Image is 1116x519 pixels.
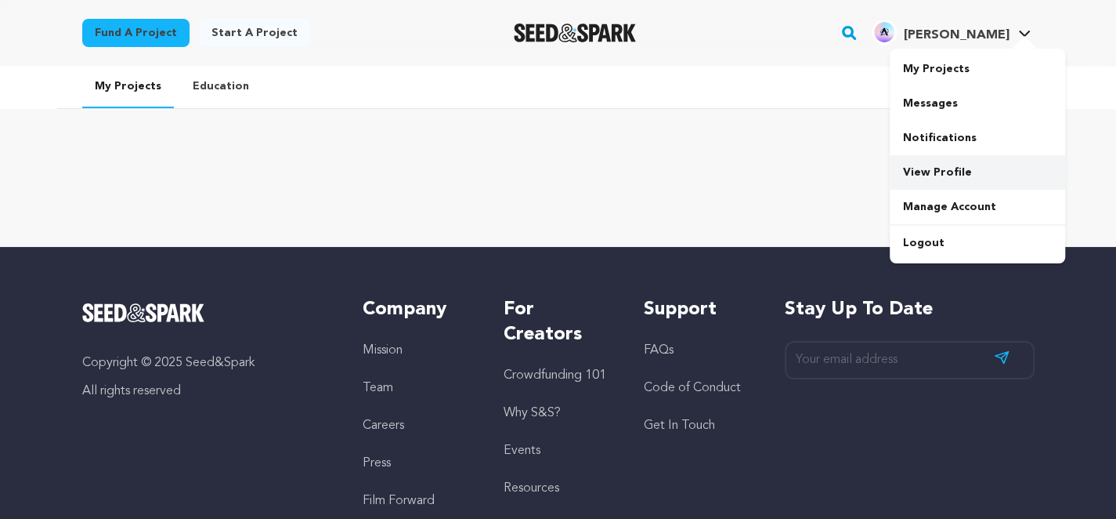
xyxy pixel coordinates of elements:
img: Seed&Spark Logo [82,303,205,322]
h5: Company [363,297,471,322]
a: Crowdfunding 101 [504,369,606,382]
h5: Support [644,297,753,322]
input: Your email address [785,341,1035,379]
a: Pooja S.'s Profile [869,16,1034,45]
a: Careers [363,419,404,432]
a: Messages [890,86,1065,121]
a: Code of Conduct [644,382,741,394]
a: My Projects [82,66,174,108]
a: Resources [504,482,559,495]
a: Notifications [890,121,1065,155]
a: Seed&Spark Homepage [82,303,332,322]
p: Copyright © 2025 Seed&Spark [82,354,332,372]
a: Team [363,382,393,394]
img: Asfera%20DP.png [872,20,897,45]
a: Education [180,66,262,107]
a: FAQs [644,344,674,357]
a: Get In Touch [644,419,715,432]
a: My Projects [890,52,1065,86]
div: Pooja S.'s Profile [872,20,1009,45]
a: Fund a project [82,19,190,47]
a: Seed&Spark Homepage [514,24,637,42]
span: Pooja S.'s Profile [869,16,1034,49]
a: Film Forward [363,495,435,507]
a: Why S&S? [504,407,561,419]
a: Manage Account [890,190,1065,224]
a: View Profile [890,155,1065,190]
img: Seed&Spark Logo Dark Mode [514,24,637,42]
p: All rights reserved [82,382,332,401]
a: Logout [890,226,1065,260]
a: Start a project [199,19,310,47]
a: Events [504,445,540,457]
h5: For Creators [504,297,612,347]
a: Mission [363,344,403,357]
a: Press [363,457,391,470]
span: [PERSON_NAME] [903,29,1009,42]
h5: Stay up to date [785,297,1035,322]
